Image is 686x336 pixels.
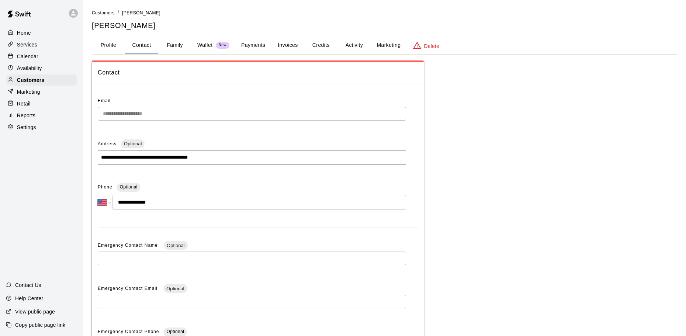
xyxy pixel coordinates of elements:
[17,88,40,96] p: Marketing
[17,100,31,107] p: Retail
[164,243,187,248] span: Optional
[98,98,111,103] span: Email
[235,37,271,54] button: Payments
[98,107,406,121] div: The email of an existing customer can only be changed by the customer themselves at https://book....
[92,9,677,17] nav: breadcrumb
[6,86,77,97] a: Marketing
[6,51,77,62] a: Calendar
[17,124,36,131] p: Settings
[92,37,125,54] button: Profile
[337,37,371,54] button: Activity
[122,10,160,15] span: [PERSON_NAME]
[118,9,119,17] li: /
[6,27,77,38] a: Home
[92,21,677,31] h5: [PERSON_NAME]
[371,37,406,54] button: Marketing
[120,184,138,190] span: Optional
[15,281,41,289] p: Contact Us
[15,295,43,302] p: Help Center
[98,68,418,77] span: Contact
[163,286,187,291] span: Optional
[6,98,77,109] a: Retail
[6,39,77,50] a: Services
[6,122,77,133] a: Settings
[166,329,184,334] span: Optional
[6,110,77,121] a: Reports
[98,286,159,291] span: Emergency Contact Email
[17,41,37,48] p: Services
[98,243,159,248] span: Emergency Contact Name
[17,29,31,37] p: Home
[17,65,42,72] p: Availability
[216,43,229,48] span: New
[92,10,115,15] a: Customers
[17,76,44,84] p: Customers
[98,181,112,193] span: Phone
[424,42,439,50] p: Delete
[17,53,38,60] p: Calendar
[6,75,77,86] a: Customers
[271,37,304,54] button: Invoices
[197,41,213,49] p: Wallet
[6,63,77,74] a: Availability
[304,37,337,54] button: Credits
[121,141,145,146] span: Optional
[125,37,158,54] button: Contact
[158,37,191,54] button: Family
[92,37,677,54] div: basic tabs example
[15,321,65,329] p: Copy public page link
[17,112,35,119] p: Reports
[98,141,117,146] span: Address
[15,308,55,315] p: View public page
